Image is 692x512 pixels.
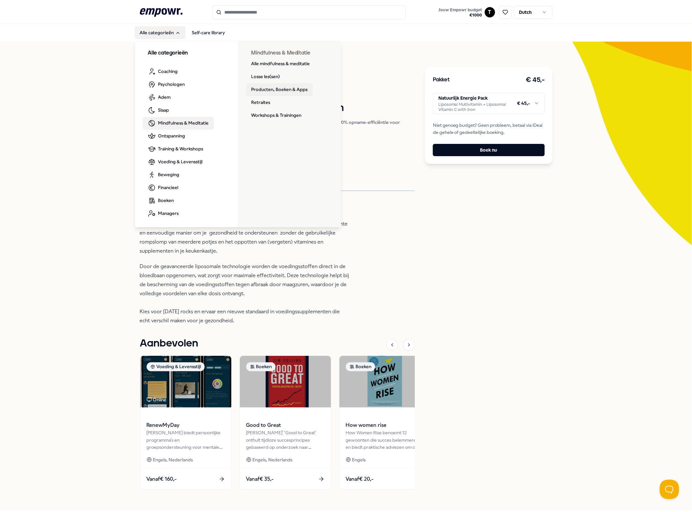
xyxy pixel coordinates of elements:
[143,65,183,78] a: Coaching
[135,41,341,228] div: Alle categorieën
[437,6,483,19] button: Jouw Empowr budget€1000
[158,68,178,75] span: Coaching
[140,356,231,407] img: package image
[433,122,545,136] span: Niet genoeg budget? Geen probleem, betaal via iDeal de gehele of gedeeltelijke boeking.
[158,145,203,152] span: Training & Workshops
[240,356,331,407] img: package image
[143,168,185,181] a: Beweging
[158,132,185,139] span: Ontspanning
[158,210,179,217] span: Managers
[246,362,276,371] div: Boeken
[143,104,174,117] a: Slaap
[339,356,431,407] img: package image
[158,158,203,165] span: Voeding & Levensstijl
[660,480,679,499] iframe: Help Scout Beacon - Open
[140,356,232,490] a: package imageVoeding & LevensstijlOnlineRenewMyDay[PERSON_NAME] biedt persoonlijke programma's en...
[143,130,190,143] a: Ontspanning
[158,197,174,204] span: Boeken
[143,156,208,168] a: Voeding & Levensstijl
[140,262,349,325] p: Door de geavanceerde liposomale technologie worden de voedingsstoffen direct in de bloedbaan opge...
[346,421,424,429] span: How women rise
[158,106,169,114] span: Slaap
[239,356,331,490] a: package imageBoekenGood to Great[PERSON_NAME]' 'Good to Great' onthult tijdloze succesprincipes g...
[346,429,424,451] div: How Women Rise benoemt 12 gewoonten die succes belemmeren en biedt praktische adviezen om deze te...
[439,13,482,18] span: € 1000
[246,429,325,451] div: [PERSON_NAME]' 'Good to Great' onthult tijdloze succesprincipes gebaseerd op onderzoek naar bedri...
[346,362,375,371] div: Boeken
[246,83,313,96] a: Producten, Boeken & Apps
[246,421,325,429] span: Good to Great
[352,456,366,463] span: Engels
[143,78,190,91] a: Psychologen
[147,429,225,451] div: [PERSON_NAME] biedt persoonlijke programma's en groepsondersteuning voor mentale veerkracht en vi...
[147,421,225,429] span: RenewMyDay
[253,456,293,463] span: Engels, Nederlands
[143,117,214,130] a: Mindfulness & Meditatie
[147,396,167,403] div: Online
[433,76,450,84] h3: Pakket
[135,26,186,39] button: Alle categorieën
[143,207,184,220] a: Managers
[436,5,485,19] a: Jouw Empowr budget€1000
[158,119,209,126] span: Mindfulness & Meditatie
[212,5,406,19] input: Search for products, categories or subcategories
[143,181,184,194] a: Financieel
[143,194,179,207] a: Boeken
[148,49,225,57] h3: Alle categorieën
[158,184,179,191] span: Financieel
[246,475,274,483] span: Vanaf € 35,-
[251,49,328,57] h3: Mindfulness & Meditatie
[158,94,171,101] span: Adem
[135,26,230,39] nav: Main
[147,362,205,371] div: Voeding & Levensstijl
[143,91,176,104] a: Adem
[153,456,193,463] span: Engels, Nederlands
[246,96,276,109] a: Retraites
[140,336,199,352] h1: Aanbevolen
[246,57,315,70] a: Alle mindfulness & meditatie
[246,70,285,83] a: Losse les(sen)
[158,171,180,178] span: Beweging
[158,81,185,88] span: Psychologen
[485,7,495,17] button: T
[140,201,349,256] p: biedt liposomale voedingssupplementen die zijn ontworpen voor een effectieve opname van 90%, aanz...
[147,475,177,483] span: Vanaf € 160,-
[346,475,374,483] span: Vanaf € 20,-
[439,7,482,13] span: Jouw Empowr budget
[187,26,230,39] a: Self-care library
[433,144,545,156] button: Boek nu
[246,109,307,122] a: Workshops & Trainingen
[526,75,545,85] h3: € 45,-
[339,356,431,490] a: package imageBoekenHow women riseHow Women Rise benoemt 12 gewoonten die succes belemmeren en bie...
[143,143,209,156] a: Training & Workshops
